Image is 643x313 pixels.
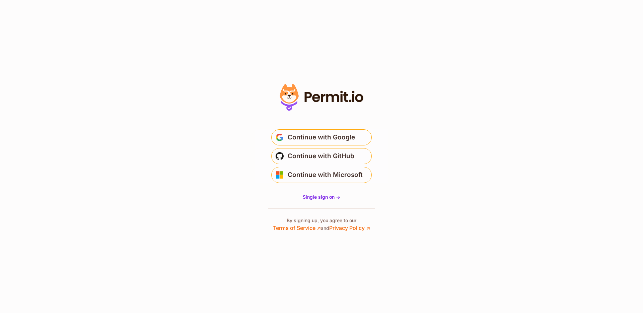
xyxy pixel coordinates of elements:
a: Single sign on -> [303,194,340,200]
button: Continue with Microsoft [271,167,372,183]
a: Privacy Policy ↗ [329,225,370,231]
span: Single sign on -> [303,194,340,200]
span: Continue with Google [288,132,355,143]
button: Continue with Google [271,129,372,145]
span: Continue with GitHub [288,151,354,162]
a: Terms of Service ↗ [273,225,321,231]
button: Continue with GitHub [271,148,372,164]
span: Continue with Microsoft [288,170,363,180]
p: By signing up, you agree to our and [273,217,370,232]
